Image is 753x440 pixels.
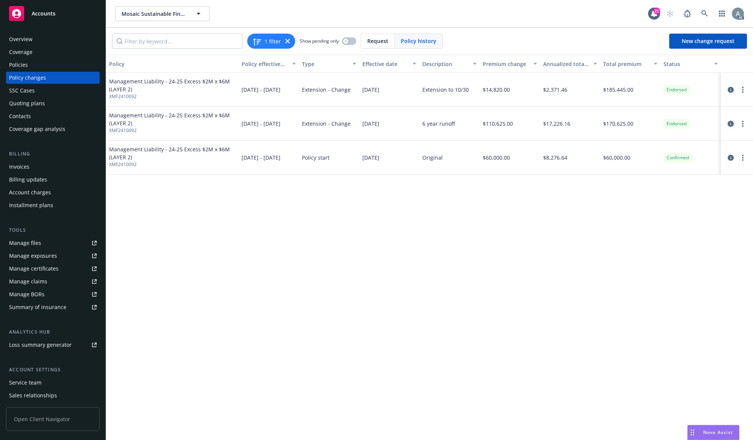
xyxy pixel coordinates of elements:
span: XMF2410092 [109,161,236,168]
span: Policy history [401,37,436,45]
a: New change request [669,34,747,49]
button: Mosaic Sustainable Finance Corporation [115,6,209,21]
div: Policy [109,60,236,68]
a: Manage exposures [6,250,100,262]
span: $60,000.00 [603,154,630,162]
a: Account charges [6,186,100,198]
div: Summary of insurance [9,301,66,313]
div: Manage files [9,237,41,249]
span: Nova Assist [703,429,733,435]
div: Manage certificates [9,263,59,275]
span: $8,276.64 [543,154,567,162]
button: Effective date [359,55,420,73]
a: Invoices [6,161,100,173]
a: SSC Cases [6,85,100,97]
span: $110,625.00 [483,120,513,128]
span: $2,371.46 [543,86,567,94]
a: Quoting plans [6,97,100,109]
div: Type [302,60,348,68]
div: Policies [9,59,28,71]
button: Total premium [600,55,661,73]
div: Drag to move [688,425,697,440]
span: Mosaic Sustainable Finance Corporation [122,10,187,18]
button: Premium change [480,55,540,73]
span: [DATE] - [DATE] [242,86,280,94]
div: 21 [653,8,660,14]
span: $185,445.00 [603,86,633,94]
div: Service team [9,377,42,389]
div: Total premium [603,60,649,68]
img: photo [732,8,744,20]
span: XMF2410092 [109,93,236,100]
span: Confirmed [667,154,689,161]
button: Policy effective dates [239,55,299,73]
div: Manage exposures [9,250,57,262]
div: Analytics hub [6,328,100,336]
a: Coverage gap analysis [6,123,100,135]
a: more [738,119,747,128]
a: Manage files [6,237,100,249]
button: Annualized total premium change [540,55,601,73]
div: 6 year runoff [422,120,455,128]
a: Service team [6,377,100,389]
a: more [738,85,747,94]
div: Policy effective dates [242,60,288,68]
span: XMF2410092 [109,127,236,134]
span: [DATE] [362,120,379,128]
div: Manage BORs [9,288,45,300]
a: Installment plans [6,199,100,211]
a: Policy changes [6,72,100,84]
span: Request [367,37,388,45]
span: Accounts [32,11,55,17]
span: Management Liability - 24-25 Excess $2M x $6M (LAYER 2) [109,145,236,161]
span: $170,625.00 [603,120,633,128]
span: 1 filter [265,37,281,45]
span: New change request [682,37,735,45]
a: Manage BORs [6,288,100,300]
div: Quoting plans [9,97,45,109]
a: Accounts [6,3,100,24]
span: [DATE] [362,154,379,162]
span: $17,226.16 [543,120,570,128]
a: more [738,153,747,162]
span: [DATE] - [DATE] [242,120,280,128]
span: Open Client Navigator [6,407,100,431]
span: [DATE] - [DATE] [242,154,280,162]
div: Policy changes [9,72,46,84]
a: circleInformation [726,85,735,94]
div: Original [422,154,443,162]
a: Coverage [6,46,100,58]
span: Endorsed [667,86,687,93]
button: Type [299,55,359,73]
a: Overview [6,33,100,45]
a: Search [697,6,712,21]
a: Manage certificates [6,263,100,275]
a: Start snowing [662,6,678,21]
a: Loss summary generator [6,339,100,351]
a: Report a Bug [680,6,695,21]
div: Coverage gap analysis [9,123,65,135]
div: Coverage [9,46,32,58]
a: Manage claims [6,275,100,288]
div: Account settings [6,366,100,374]
span: Management Liability - 24-25 Excess $2M x $6M (LAYER 2) [109,77,236,93]
div: Premium change [483,60,529,68]
div: Manage claims [9,275,47,288]
div: Installment plans [9,199,53,211]
span: Management Liability - 24-25 Excess $2M x $6M (LAYER 2) [109,111,236,127]
a: Summary of insurance [6,301,100,313]
span: Endorsed [667,120,687,127]
div: Contacts [9,110,31,122]
a: Contacts [6,110,100,122]
span: [DATE] [362,86,379,94]
div: SSC Cases [9,85,35,97]
input: Filter by keyword... [112,34,243,49]
div: Sales relationships [9,389,57,402]
div: Billing updates [9,174,47,186]
a: circleInformation [726,153,735,162]
a: Billing updates [6,174,100,186]
a: Policies [6,59,100,71]
div: Description [422,60,468,68]
span: Policy start [302,154,330,162]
